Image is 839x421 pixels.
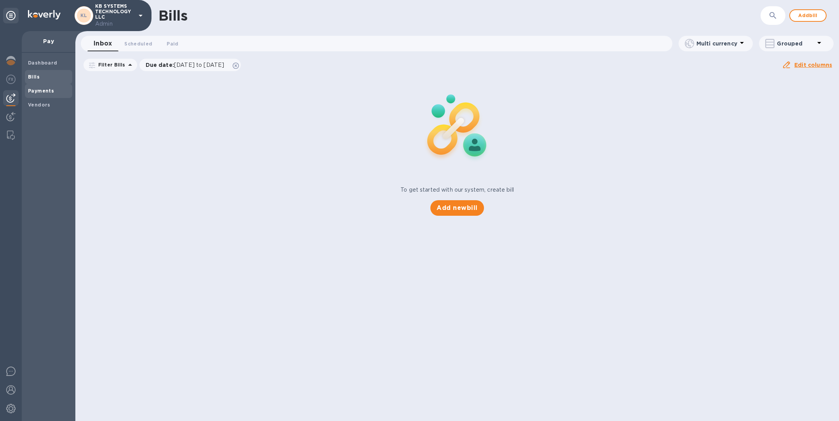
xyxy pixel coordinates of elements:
[28,74,40,80] b: Bills
[28,60,57,66] b: Dashboard
[139,59,241,71] div: Due date:[DATE] to [DATE]
[437,203,477,213] span: Add new bill
[158,7,187,24] h1: Bills
[430,200,484,216] button: Add newbill
[95,61,125,68] p: Filter Bills
[794,62,832,68] u: Edit columns
[28,10,61,19] img: Logo
[6,75,16,84] img: Foreign exchange
[28,102,50,108] b: Vendors
[146,61,228,69] p: Due date :
[789,9,827,22] button: Addbill
[3,8,19,23] div: Unpin categories
[94,38,112,49] span: Inbox
[80,12,87,18] b: KL
[124,40,152,48] span: Scheduled
[796,11,820,20] span: Add bill
[95,3,134,28] p: KB SYSTEMS TECHNOLOGY LLC
[400,186,514,194] p: To get started with our system, create bill
[28,37,69,45] p: Pay
[28,88,54,94] b: Payments
[696,40,737,47] p: Multi currency
[777,40,815,47] p: Grouped
[174,62,224,68] span: [DATE] to [DATE]
[167,40,178,48] span: Paid
[95,20,134,28] p: Admin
